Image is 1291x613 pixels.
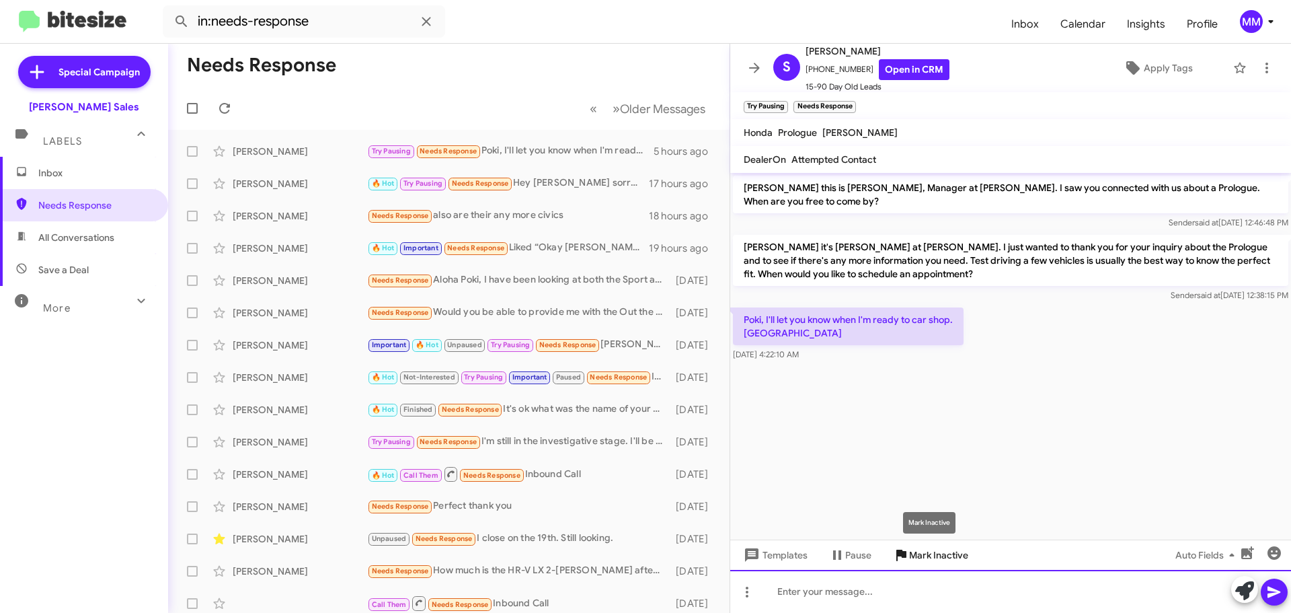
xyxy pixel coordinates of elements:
span: Sender [DATE] 12:38:15 PM [1171,290,1288,300]
div: [DATE] [669,306,719,320]
span: Paused [556,373,581,382]
div: Hey [PERSON_NAME] sorry for the late message, I should be free [DATE] morning. 👍 [367,176,649,191]
span: Finished [403,405,433,414]
div: [PERSON_NAME] [233,306,367,320]
div: [PERSON_NAME] [233,371,367,384]
p: [PERSON_NAME] it's [PERSON_NAME] at [PERSON_NAME]. I just wanted to thank you for your inquiry ab... [733,235,1288,286]
button: Templates [730,543,818,567]
span: Unpaused [447,340,482,349]
span: S [783,57,791,78]
div: [PERSON_NAME] [233,500,367,513]
a: Calendar [1050,5,1116,44]
div: [PERSON_NAME] [233,403,367,417]
span: Inbox [38,166,153,180]
div: [PERSON_NAME] [233,177,367,190]
div: [PERSON_NAME] [233,435,367,449]
span: 15-90 Day Old Leads [806,80,949,94]
a: Profile [1176,5,1228,44]
button: Pause [818,543,882,567]
span: Sender [DATE] 12:46:48 PM [1169,217,1288,227]
div: Perfect thank you [367,499,669,514]
span: Try Pausing [464,373,503,382]
span: Special Campaign [58,65,140,79]
div: Poki, I'll let you know when I'm ready to car shop. [GEOGRAPHIC_DATA] [367,143,654,159]
div: [DATE] [669,338,719,352]
nav: Page navigation example [582,95,713,122]
span: Call Them [403,471,438,480]
span: Needs Response [372,308,429,317]
span: 🔥 Hot [372,405,395,414]
div: Aloha Poki, I have been looking at both the Sport and LX, both in the [PERSON_NAME] color. I woul... [367,273,669,288]
span: said at [1197,290,1220,300]
span: » [613,100,620,117]
span: Honda [744,127,773,139]
span: Needs Response [38,199,153,212]
span: 🔥 Hot [372,373,395,382]
div: also are their any more civics [367,208,649,223]
span: Pause [845,543,871,567]
div: [PERSON_NAME] [233,274,367,287]
span: 🔥 Hot [416,340,438,349]
span: [PHONE_NUMBER] [806,59,949,80]
span: Attempted Contact [791,153,876,166]
div: [DATE] [669,274,719,287]
span: Needs Response [539,340,596,349]
span: [DATE] 4:22:10 AM [733,349,799,359]
div: Liked “Okay [PERSON_NAME] let see who will be available.” [367,240,649,256]
span: 🔥 Hot [372,179,395,188]
div: Inbound Call [367,466,669,482]
span: Try Pausing [403,179,442,188]
div: 5 hours ago [654,145,719,158]
span: Important [403,244,438,252]
span: Important [372,340,407,349]
div: [PERSON_NAME] Sales [29,100,139,114]
div: I close on the 19th. Still looking. [367,531,669,546]
a: Special Campaign [18,56,151,88]
button: Previous [582,95,605,122]
span: Important [512,373,547,382]
span: Needs Response [372,276,429,285]
span: Needs Response [372,567,429,575]
span: More [43,302,71,314]
span: [PERSON_NAME] [822,127,898,139]
div: [DATE] [669,371,719,384]
span: Needs Response [590,373,647,382]
a: Insights [1116,5,1176,44]
button: Apply Tags [1089,56,1226,80]
div: [DATE] [669,565,719,578]
div: [PERSON_NAME] [233,242,367,255]
span: 🔥 Hot [372,471,395,480]
span: Try Pausing [491,340,530,349]
button: MM [1228,10,1276,33]
span: Auto Fields [1175,543,1240,567]
span: Prologue [778,127,817,139]
div: [PERSON_NAME] [233,338,367,352]
div: It's ok what was the name of your finance guys over there? [367,402,669,417]
span: Call Them [372,600,407,609]
span: [PERSON_NAME] [806,43,949,59]
button: Mark Inactive [882,543,979,567]
p: [PERSON_NAME] this is [PERSON_NAME], Manager at [PERSON_NAME]. I saw you connected with us about ... [733,176,1288,213]
div: [PERSON_NAME] [233,145,367,158]
span: 🔥 Hot [372,244,395,252]
div: 17 hours ago [649,177,719,190]
div: 19 hours ago [649,242,719,255]
a: Inbox [1001,5,1050,44]
small: Needs Response [793,101,855,113]
span: Needs Response [416,534,473,543]
button: Auto Fields [1165,543,1251,567]
div: Inbound Call [367,595,669,612]
span: Unpaused [372,534,407,543]
span: All Conversations [38,231,114,244]
span: Labels [43,135,82,147]
h1: Needs Response [187,55,336,76]
span: DealerOn [744,153,786,166]
span: Needs Response [463,471,520,480]
div: [PERSON_NAME] [233,565,367,578]
div: Would you be able to provide me with the Out the Door price of the 2025 Honda Pilot EX-L Radiant Red [367,305,669,320]
span: Needs Response [442,405,499,414]
div: [PERSON_NAME] [233,209,367,223]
